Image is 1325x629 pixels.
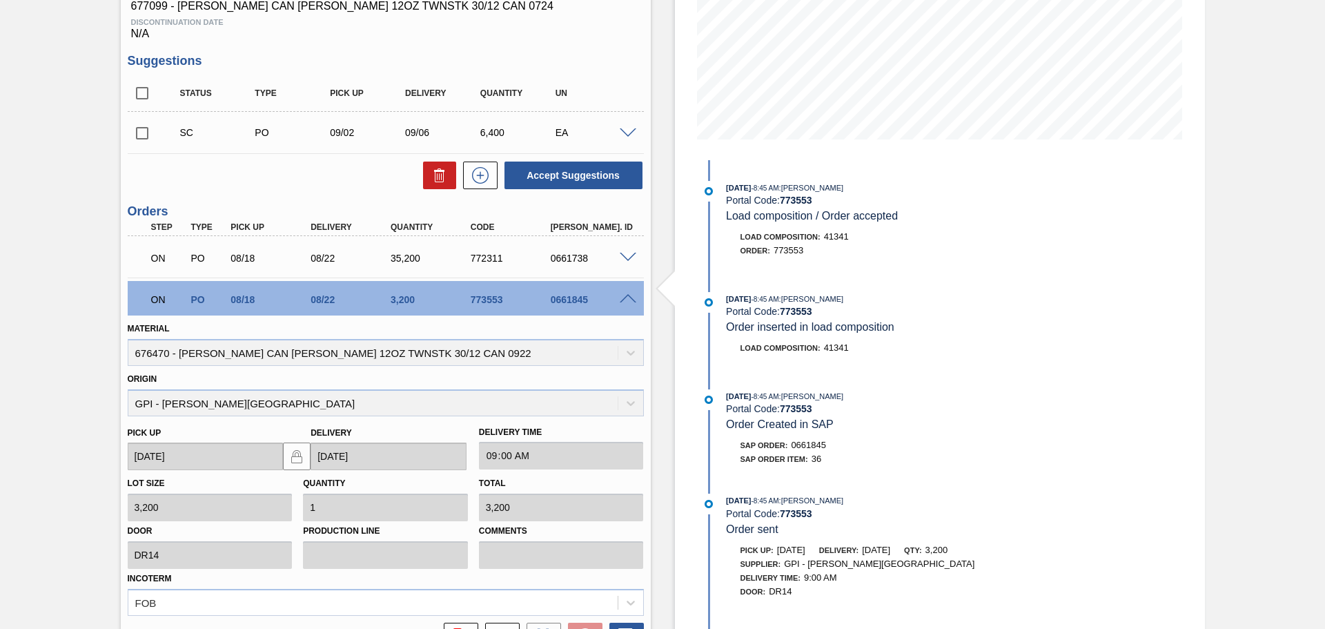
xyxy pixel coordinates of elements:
label: Quantity [303,478,345,488]
label: Material [128,324,170,333]
label: Door [128,521,293,541]
h3: Orders [128,204,644,219]
div: 772311 [467,253,557,264]
span: 41341 [824,342,849,353]
label: Incoterm [128,574,172,583]
strong: 773553 [780,195,812,206]
div: Accept Suggestions [498,160,644,191]
span: GPI - [PERSON_NAME][GEOGRAPHIC_DATA] [784,559,974,569]
div: N/A [128,12,644,40]
div: Quantity [477,88,560,98]
div: 08/22/2025 [307,253,397,264]
div: Portal Code: [726,508,1054,519]
div: 0661738 [547,253,637,264]
img: locked [288,448,305,465]
span: Supplier: [740,560,781,568]
div: Pick up [326,88,410,98]
label: Delivery Time [479,423,644,443]
img: atual [705,187,713,195]
div: 08/18/2025 [227,253,317,264]
span: SAP Order: [740,441,788,449]
span: Load composition / Order accepted [726,210,898,222]
div: 08/18/2025 [227,294,317,305]
span: Door : [740,588,766,596]
span: : [PERSON_NAME] [779,392,844,400]
div: Purchase order [251,127,335,138]
div: Code [467,222,557,232]
span: Order Created in SAP [726,418,834,430]
h3: Suggestions [128,54,644,68]
span: [DATE] [726,496,751,505]
input: mm/dd/yyyy [311,443,467,470]
div: Delivery [402,88,485,98]
span: : [PERSON_NAME] [779,295,844,303]
label: Origin [128,374,157,384]
div: Step [148,222,189,232]
label: Total [479,478,506,488]
div: Portal Code: [726,195,1054,206]
div: Delivery [307,222,397,232]
div: 773553 [467,294,557,305]
div: Purchase order [187,253,228,264]
label: Pick up [128,428,161,438]
span: 9:00 AM [804,572,837,583]
div: New suggestion [456,162,498,189]
div: 08/22/2025 [307,294,397,305]
img: atual [705,298,713,307]
span: Order sent [726,523,778,535]
span: 3,200 [925,545,948,555]
span: Delivery Time : [740,574,801,582]
span: SAP Order Item: [740,455,808,463]
span: : [PERSON_NAME] [779,184,844,192]
span: - 8:45 AM [752,296,779,303]
strong: 773553 [780,403,812,414]
strong: 773553 [780,508,812,519]
span: 36 [812,454,821,464]
div: Status [177,88,260,98]
button: locked [283,443,311,470]
strong: 773553 [780,306,812,317]
div: Negotiating Order [148,243,189,273]
div: Delete Suggestions [416,162,456,189]
label: Lot size [128,478,165,488]
img: atual [705,500,713,508]
label: Production Line [303,521,468,541]
span: Qty: [904,546,921,554]
div: Type [187,222,228,232]
span: Pick up: [740,546,774,554]
p: ON [151,294,186,305]
div: 6,400 [477,127,560,138]
span: DR14 [769,586,792,597]
div: Pick up [227,222,317,232]
div: Purchase order [187,294,228,305]
span: Discontinuation Date [131,18,640,26]
span: [DATE] [726,392,751,400]
span: [DATE] [862,545,890,555]
span: : [PERSON_NAME] [779,496,844,505]
div: EA [552,127,636,138]
span: Delivery: [819,546,858,554]
span: Order : [740,246,770,255]
p: ON [151,253,186,264]
div: 09/06/2025 [402,127,485,138]
span: Load Composition : [740,344,821,352]
div: Suggestion Created [177,127,260,138]
div: UN [552,88,636,98]
span: Load Composition : [740,233,821,241]
div: 3,200 [387,294,477,305]
button: Accept Suggestions [504,162,642,189]
img: atual [705,396,713,404]
div: Portal Code: [726,403,1054,414]
span: - 8:45 AM [752,497,779,505]
label: Comments [479,521,644,541]
span: - 8:45 AM [752,393,779,400]
span: 41341 [824,231,849,242]
div: 09/02/2025 [326,127,410,138]
div: Portal Code: [726,306,1054,317]
div: Negotiating Order [148,284,189,315]
div: 35,200 [387,253,477,264]
div: 0661845 [547,294,637,305]
span: [DATE] [726,295,751,303]
div: Quantity [387,222,477,232]
span: 773553 [774,245,803,255]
